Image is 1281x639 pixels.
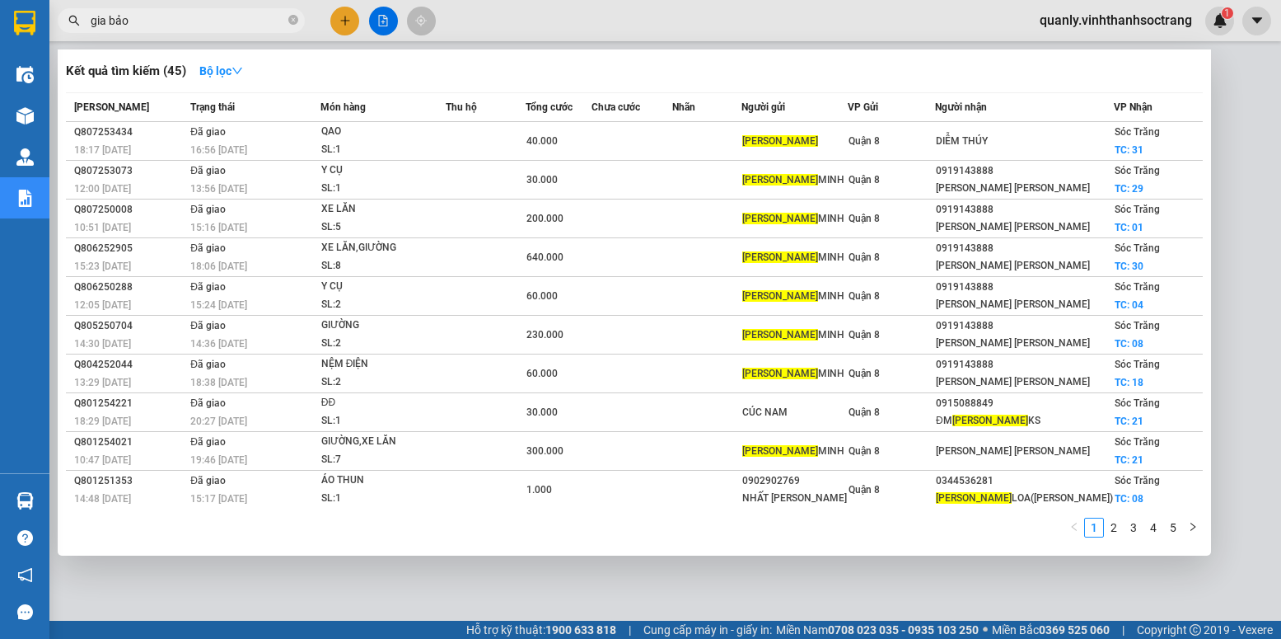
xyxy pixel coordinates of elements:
[1115,359,1160,370] span: Sóc Trăng
[1115,126,1160,138] span: Sóc Trăng
[74,377,131,388] span: 13:29 [DATE]
[321,433,445,451] div: GIƯỜNG,XE LĂN
[190,183,247,195] span: 13:56 [DATE]
[74,472,185,490] div: Q801251353
[849,251,880,263] span: Quận 8
[742,404,847,421] div: CÚC NAM
[74,279,185,296] div: Q806250288
[742,368,818,379] span: [PERSON_NAME]
[1115,261,1143,272] span: TC: 30
[321,200,445,218] div: XE LĂN
[321,451,445,469] div: SL: 7
[1143,518,1163,538] li: 4
[1115,242,1160,254] span: Sóc Trăng
[321,335,445,353] div: SL: 2
[17,604,33,620] span: message
[321,123,445,141] div: QAO
[321,278,445,296] div: Y CỤ
[74,222,131,233] span: 10:51 [DATE]
[16,66,34,83] img: warehouse-icon
[742,365,847,383] div: MINH
[1115,222,1143,233] span: TC: 01
[742,288,847,305] div: MINH
[74,240,185,257] div: Q806252905
[17,530,33,546] span: question-circle
[74,493,131,505] span: 14:48 [DATE]
[936,133,1113,150] div: DIỄM THÚY
[1183,518,1203,538] li: Next Page
[1104,518,1124,538] li: 2
[91,12,285,30] input: Tìm tên, số ĐT hoặc mã đơn
[320,101,366,113] span: Món hàng
[74,454,131,466] span: 10:47 [DATE]
[1115,416,1143,427] span: TC: 21
[1115,144,1143,156] span: TC: 31
[936,296,1113,313] div: [PERSON_NAME] [PERSON_NAME]
[936,218,1113,236] div: [PERSON_NAME] [PERSON_NAME]
[1115,377,1143,388] span: TC: 18
[1115,320,1160,331] span: Sóc Trăng
[190,436,226,448] span: Đã giao
[190,416,247,427] span: 20:27 [DATE]
[190,475,226,486] span: Đã giao
[288,13,298,29] span: close-circle
[849,135,880,147] span: Quận 8
[74,317,185,335] div: Q805250704
[849,368,880,379] span: Quận 8
[1144,519,1162,537] a: 4
[190,204,226,215] span: Đã giao
[74,416,131,427] span: 18:29 [DATE]
[1115,183,1143,195] span: TC: 29
[190,493,247,505] span: 15:17 [DATE]
[672,101,695,113] span: Nhãn
[231,65,243,77] span: down
[849,290,880,302] span: Quận 8
[936,490,1113,507] div: LOA([PERSON_NAME])
[1069,522,1079,532] span: left
[591,101,640,113] span: Chưa cước
[849,213,880,224] span: Quận 8
[1064,518,1084,538] button: left
[952,415,1028,426] span: [PERSON_NAME]
[321,141,445,159] div: SL: 1
[321,412,445,430] div: SL: 1
[936,279,1113,296] div: 0919143888
[1188,522,1198,532] span: right
[74,338,131,350] span: 14:30 [DATE]
[190,299,247,311] span: 15:24 [DATE]
[742,171,847,189] div: MINH
[936,395,1113,412] div: 0915088849
[742,210,847,228] div: MINH
[1114,101,1152,113] span: VP Nhận
[526,484,552,496] span: 1.000
[321,355,445,374] div: NỆM ĐIỆN
[936,412,1113,430] div: ĐM KS
[1124,519,1143,537] a: 3
[526,251,563,263] span: 640.000
[1085,519,1103,537] a: 1
[1115,454,1143,466] span: TC: 21
[742,251,818,263] span: [PERSON_NAME]
[1064,518,1084,538] li: Previous Page
[321,257,445,275] div: SL: 8
[190,165,226,176] span: Đã giao
[742,329,818,341] span: [PERSON_NAME]
[74,201,185,218] div: Q807250008
[190,320,226,331] span: Đã giao
[321,374,445,392] div: SL: 2
[190,101,235,113] span: Trạng thái
[936,180,1113,197] div: [PERSON_NAME] [PERSON_NAME]
[936,317,1113,335] div: 0919143888
[1115,397,1160,409] span: Sóc Trăng
[321,490,445,508] div: SL: 1
[190,281,226,293] span: Đã giao
[742,213,818,224] span: [PERSON_NAME]
[742,327,847,344] div: MINH
[936,162,1113,180] div: 0919143888
[526,213,563,224] span: 200.000
[935,101,987,113] span: Người nhận
[190,126,226,138] span: Đã giao
[526,101,573,113] span: Tổng cước
[1115,281,1160,293] span: Sóc Trăng
[321,296,445,314] div: SL: 2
